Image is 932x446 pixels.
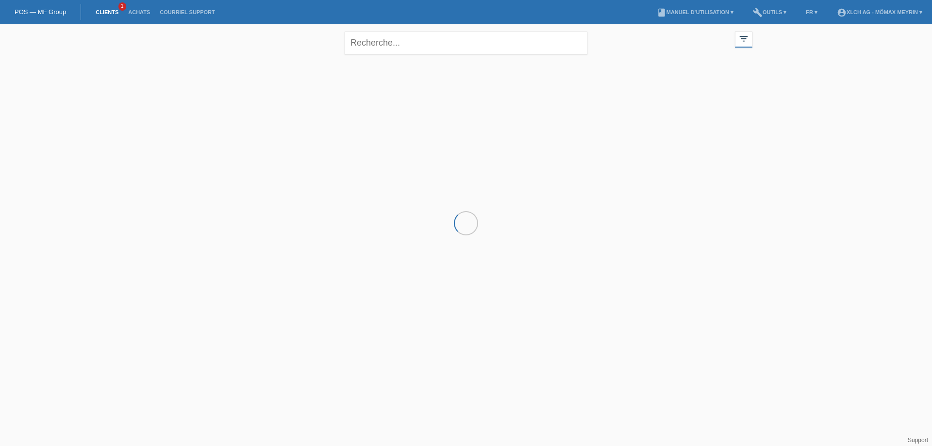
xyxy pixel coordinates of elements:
a: Clients [91,9,123,15]
a: bookManuel d’utilisation ▾ [652,9,738,15]
a: account_circleXLCH AG - Mömax Meyrin ▾ [832,9,927,15]
a: FR ▾ [801,9,822,15]
input: Recherche... [345,32,587,54]
a: Courriel Support [155,9,219,15]
i: filter_list [738,33,749,44]
a: Support [908,437,928,444]
span: 1 [118,2,126,11]
a: POS — MF Group [15,8,66,16]
i: account_circle [837,8,847,17]
i: book [657,8,666,17]
a: buildOutils ▾ [748,9,791,15]
i: build [753,8,763,17]
a: Achats [123,9,155,15]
